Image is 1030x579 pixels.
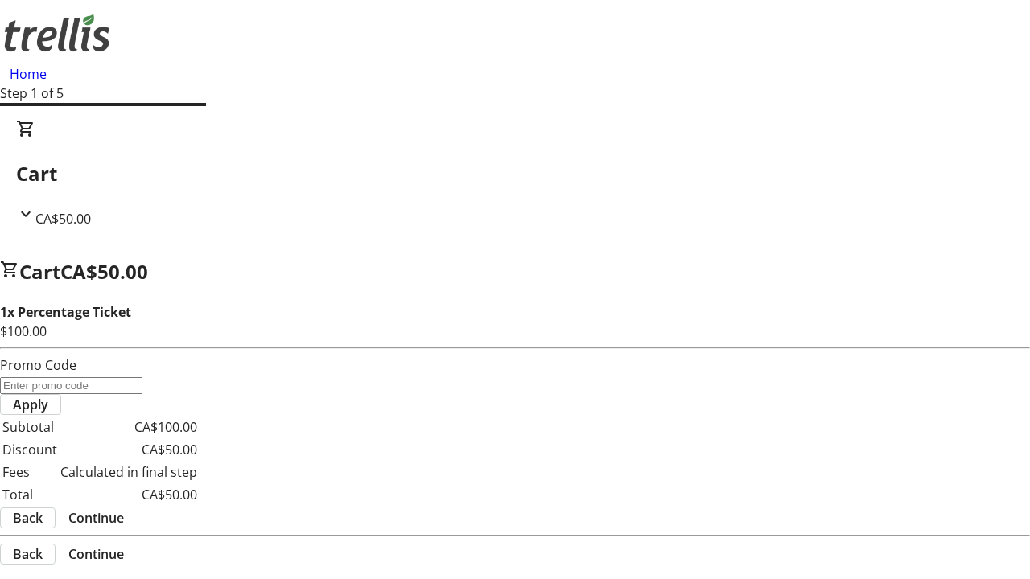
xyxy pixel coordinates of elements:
[2,417,58,437] td: Subtotal
[56,508,137,528] button: Continue
[13,544,43,564] span: Back
[13,395,48,414] span: Apply
[60,417,198,437] td: CA$100.00
[2,484,58,505] td: Total
[60,484,198,505] td: CA$50.00
[13,508,43,528] span: Back
[35,210,91,228] span: CA$50.00
[68,508,124,528] span: Continue
[60,462,198,482] td: Calculated in final step
[16,159,1014,188] h2: Cart
[56,544,137,564] button: Continue
[19,258,60,285] span: Cart
[2,439,58,460] td: Discount
[60,439,198,460] td: CA$50.00
[2,462,58,482] td: Fees
[68,544,124,564] span: Continue
[60,258,148,285] span: CA$50.00
[16,119,1014,228] div: CartCA$50.00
